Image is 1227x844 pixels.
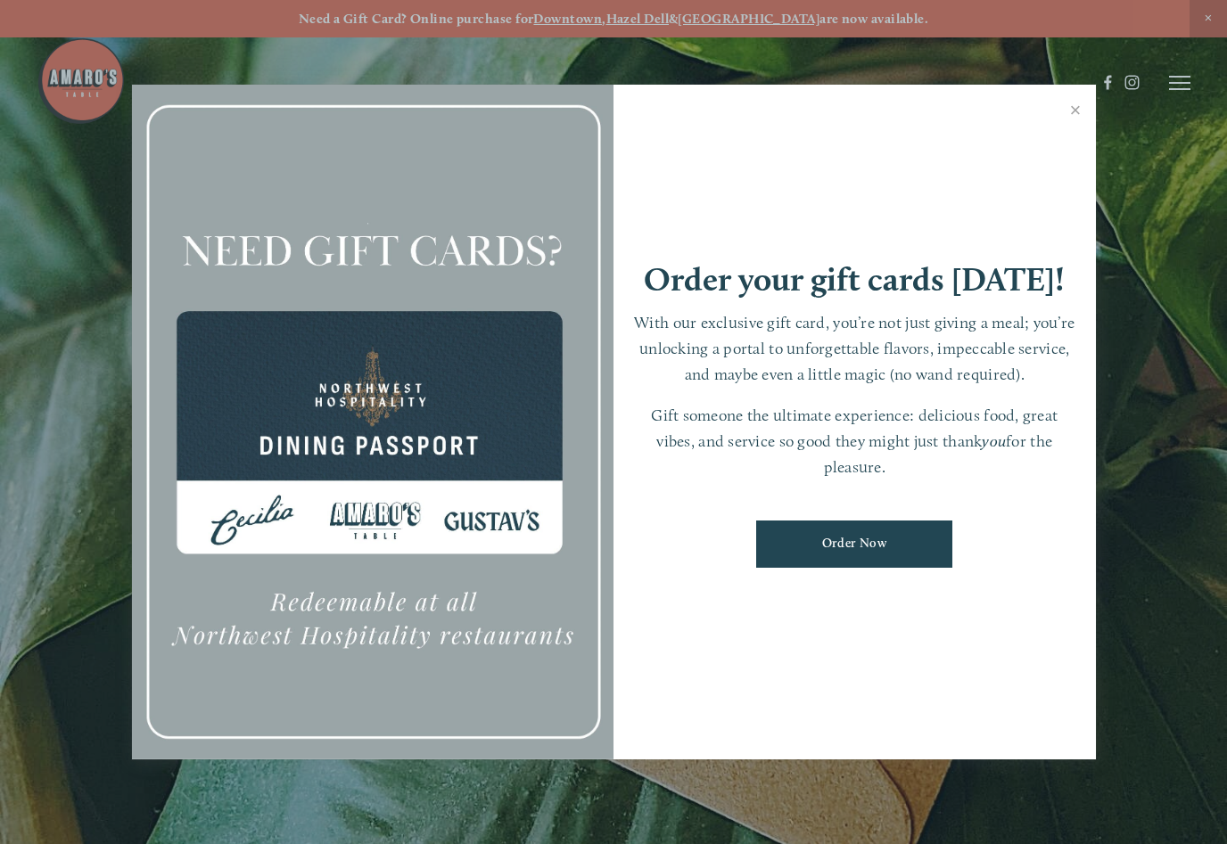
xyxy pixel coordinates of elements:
[631,310,1078,387] p: With our exclusive gift card, you’re not just giving a meal; you’re unlocking a portal to unforge...
[756,520,952,568] a: Order Now
[982,431,1006,450] em: you
[644,263,1065,296] h1: Order your gift cards [DATE]!
[631,403,1078,479] p: Gift someone the ultimate experience: delicious food, great vibes, and service so good they might...
[1058,87,1093,137] a: Close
